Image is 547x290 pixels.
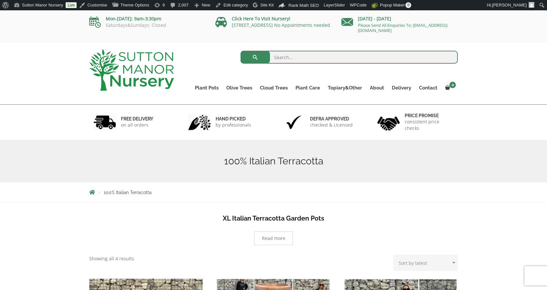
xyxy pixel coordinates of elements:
[89,155,458,167] h1: 100% Italian Terracotta
[283,114,305,130] img: 3.jpg
[89,49,174,91] img: logo
[66,2,77,8] a: Live
[260,3,273,7] span: Site Kit
[256,83,292,92] a: Cloud Trees
[415,83,441,92] a: Contact
[393,255,458,271] select: Shop order
[405,119,454,131] p: consistent price checks
[216,122,251,128] p: by professionals
[216,116,251,122] h6: hand picked
[188,114,211,130] img: 2.jpg
[377,112,400,132] img: 4.jpg
[310,122,353,128] p: checked & Licensed
[232,16,290,22] a: Click Here To Visit Nursery!
[324,83,366,92] a: Topiary&Other
[441,83,458,92] a: 0
[232,22,330,28] a: [STREET_ADDRESS] No Appointments needed
[366,83,388,92] a: About
[89,15,206,23] p: Mon-[DATE]: 9am-3:30pm
[191,83,222,92] a: Plant Pots
[405,113,454,119] h6: Price promise
[405,2,411,8] span: 0
[358,22,447,33] a: Please Send All Enquiries To: [EMAIL_ADDRESS][DOMAIN_NAME]
[262,236,285,241] span: Read more
[288,3,319,8] span: Rank Math SEO
[104,190,152,195] span: 100% Italian Terracotta
[388,83,415,92] a: Delivery
[223,214,324,222] b: XL Italian Terracotta Garden Pots
[241,51,458,64] input: Search...
[121,116,153,122] h6: FREE DELIVERY
[222,83,256,92] a: Olive Trees
[341,15,458,23] p: [DATE] - [DATE]
[121,122,153,128] p: on all orders
[292,83,324,92] a: Plant Care
[492,3,527,7] span: [PERSON_NAME]
[93,114,116,130] img: 1.jpg
[89,190,458,195] nav: Breadcrumbs
[89,255,134,263] p: Showing all 4 results
[310,116,353,122] h6: Defra approved
[89,23,206,28] p: Saturdays&Sundays: Closed
[449,82,456,88] span: 0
